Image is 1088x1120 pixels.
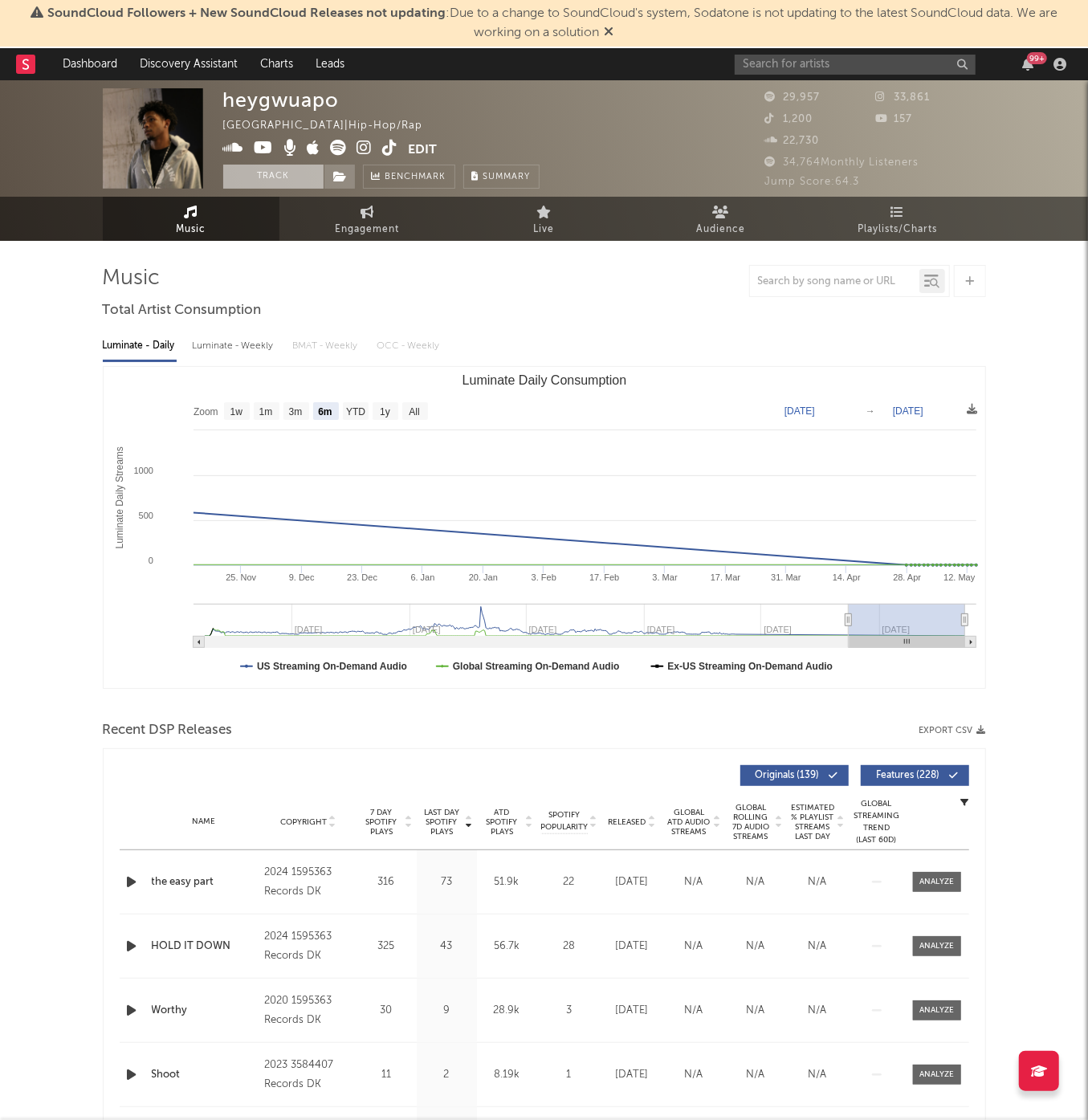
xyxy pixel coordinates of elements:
[223,88,340,112] div: heygwuapo
[667,1067,721,1083] div: N/A
[531,572,556,582] text: 3. Feb
[463,165,540,189] button: Summary
[421,939,473,955] div: 43
[791,874,845,890] div: N/A
[1022,58,1033,71] button: 99+
[481,939,533,955] div: 56.7k
[47,7,1057,39] span: : Due to a change to SoundCloud's system, Sodatone is not updating to the latest SoundCloud data....
[280,817,327,827] span: Copyright
[710,572,740,582] text: 17. Mar
[481,1067,533,1083] div: 8.19k
[875,114,912,124] span: 157
[133,466,153,475] text: 1000
[176,220,206,239] span: Music
[791,939,845,955] div: N/A
[765,157,919,168] span: 34,764 Monthly Listeners
[667,874,721,890] div: N/A
[288,407,302,418] text: 3m
[462,373,626,387] text: Luminate Daily Consumption
[103,721,233,740] span: Recent DSP Releases
[361,874,413,890] div: 316
[866,405,875,417] text: →
[541,1003,597,1019] div: 3
[103,301,262,320] span: Total Artist Consumption
[540,809,588,833] span: Spotify Popularity
[784,405,815,417] text: [DATE]
[729,939,783,955] div: N/A
[605,939,659,955] div: [DATE]
[409,407,419,418] text: All
[249,48,304,80] a: Charts
[152,939,257,955] div: HOLD IT DOWN
[729,1003,783,1019] div: N/A
[230,407,242,418] text: 1w
[223,116,442,136] div: [GEOGRAPHIC_DATA] | Hip-Hop/Rap
[667,1003,721,1019] div: N/A
[481,1003,533,1019] div: 28.9k
[257,661,407,672] text: US Streaming On-Demand Audio
[152,816,257,828] div: Name
[51,48,128,80] a: Dashboard
[729,803,773,841] span: Global Rolling 7D Audio Streams
[336,220,400,239] span: Engagement
[541,1067,597,1083] div: 1
[729,874,783,890] div: N/A
[729,1067,783,1083] div: N/A
[765,177,860,187] span: Jump Score: 64.3
[421,808,463,837] span: Last Day Spotify Plays
[304,48,356,80] a: Leads
[791,1067,845,1083] div: N/A
[152,1067,257,1083] a: Shoot
[765,92,821,103] span: 29,957
[871,771,945,780] span: Features ( 228 )
[148,556,153,565] text: 0
[264,992,352,1030] div: 2020 1595363 Records DK
[1027,52,1047,64] div: 99 +
[696,220,745,239] span: Audience
[605,1003,659,1019] div: [DATE]
[347,572,377,582] text: 23. Dec
[919,726,986,735] button: Export CSV
[765,136,820,146] span: 22,730
[481,874,533,890] div: 51.9k
[361,1003,413,1019] div: 30
[735,55,976,75] input: Search for artists
[771,572,801,582] text: 31. Mar
[226,572,256,582] text: 25. Nov
[152,874,257,890] a: the easy part
[751,771,825,780] span: Originals ( 139 )
[259,407,272,418] text: 1m
[138,511,153,520] text: 500
[128,48,249,80] a: Discovery Assistant
[791,1003,845,1019] div: N/A
[264,1056,352,1094] div: 2023 3584407 Records DK
[361,808,403,837] span: 7 Day Spotify Plays
[152,1003,257,1019] a: Worthy
[750,275,919,288] input: Search by song name or URL
[193,332,277,360] div: Luminate - Weekly
[832,572,860,582] text: 14. Apr
[264,863,352,902] div: 2024 1595363 Records DK
[765,114,813,124] span: 1,200
[740,765,849,786] button: Originals(139)
[380,407,390,418] text: 1y
[667,939,721,955] div: N/A
[410,572,434,582] text: 6. Jan
[481,808,524,837] span: ATD Spotify Plays
[875,92,930,103] span: 33,861
[541,874,597,890] div: 22
[385,168,446,187] span: Benchmark
[194,407,218,418] text: Zoom
[456,197,633,241] a: Live
[483,173,531,181] span: Summary
[363,165,455,189] a: Benchmark
[223,165,324,189] button: Track
[421,1003,473,1019] div: 9
[861,765,969,786] button: Features(228)
[809,197,986,241] a: Playlists/Charts
[421,1067,473,1083] div: 2
[667,808,711,837] span: Global ATD Audio Streams
[605,1067,659,1083] div: [DATE]
[47,7,446,20] span: SoundCloud Followers + New SoundCloud Releases not updating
